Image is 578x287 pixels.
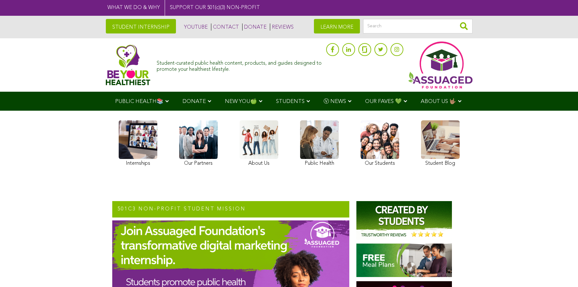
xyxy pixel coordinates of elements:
a: DONATE [242,23,267,31]
span: DONATE [182,99,206,104]
span: PUBLIC HEALTH📚 [115,99,163,104]
input: Search [363,19,472,33]
a: YOUTUBE [182,23,208,31]
span: NEW YOU🍏 [225,99,257,104]
a: CONTACT [211,23,239,31]
iframe: Chat Widget [546,256,578,287]
h2: 501c3 NON-PROFIT STUDENT MISSION [112,201,349,218]
a: LEARN MORE [314,19,360,33]
img: glassdoor [362,46,367,53]
div: Student-curated public health content, products, and guides designed to promote your healthiest l... [157,57,323,73]
img: Assuaged App [408,42,472,88]
img: Assuaged [106,44,151,85]
span: Ⓥ NEWS [324,99,346,104]
a: REVIEWS [270,23,294,31]
span: ABOUT US 🤟🏽 [421,99,456,104]
a: STUDENT INTERNSHIP [106,19,176,33]
span: OUR FAVES 💚 [365,99,402,104]
img: Homepage-Free-Meal-Plans-Assuaged [356,244,452,277]
div: Navigation Menu [106,92,472,111]
img: Assuaged-Foundation-Student-Internship-Opportunity-Reviews-Mission-GIPHY-2 [356,201,452,240]
span: STUDENTS [276,99,305,104]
